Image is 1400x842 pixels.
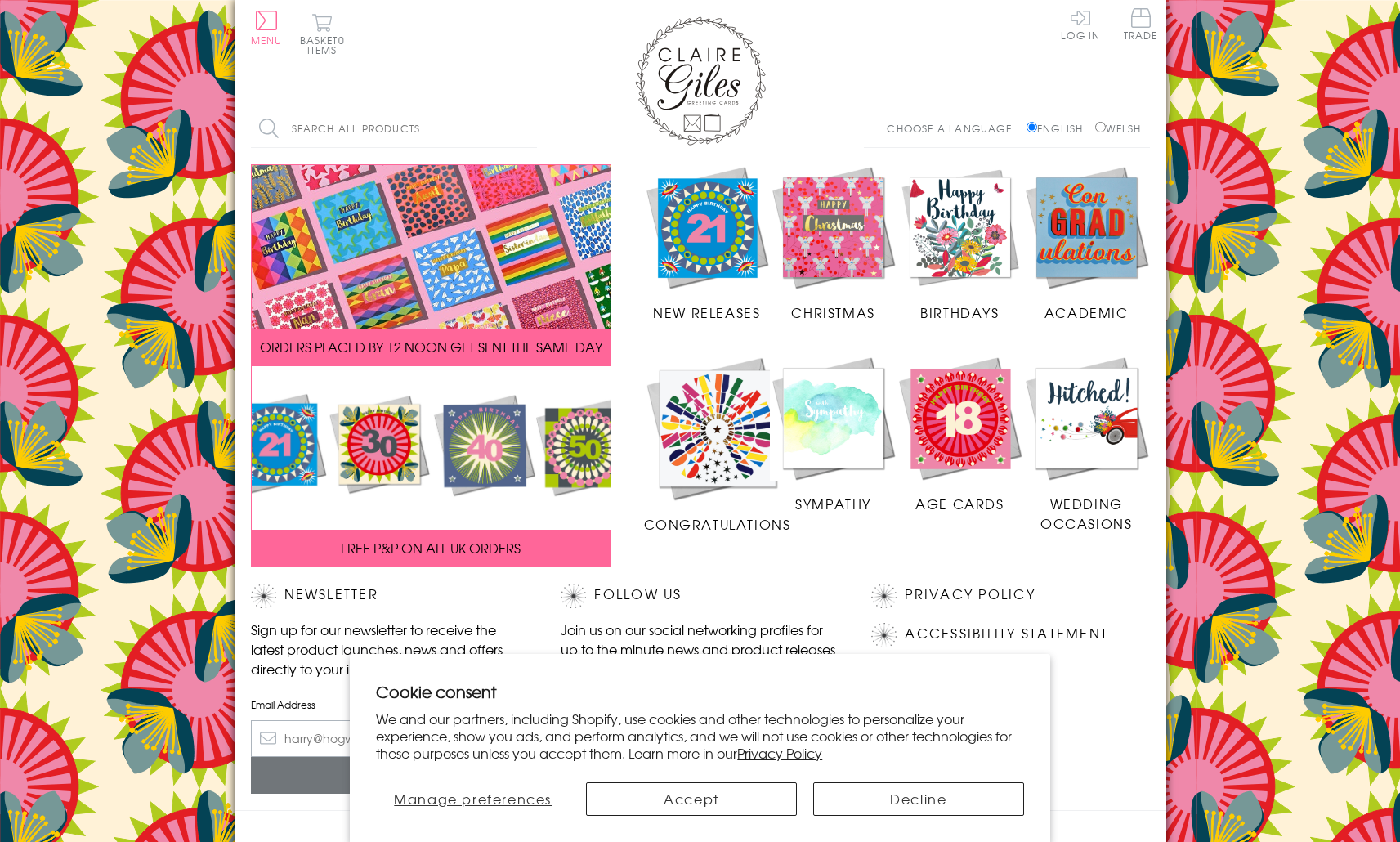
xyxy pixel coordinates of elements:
p: Choose a language: [887,121,1023,136]
span: Christmas [791,302,874,322]
a: Academic [1023,164,1150,323]
h2: Newsletter [251,584,529,608]
input: Welsh [1095,122,1106,132]
a: Sympathy [770,355,897,513]
p: We and our partners, including Shopify, use cookies and other technologies to personalize your ex... [376,710,1024,761]
span: 0 items [307,33,345,57]
span: Manage preferences [394,789,552,808]
h2: Follow Us [561,584,839,608]
button: Accept [586,782,797,816]
a: Accessibility Statement [905,623,1108,645]
a: Christmas [770,164,897,323]
a: Age Cards [897,355,1023,513]
span: Birthdays [920,302,999,322]
img: Claire Giles Greetings Cards [635,16,766,146]
a: Log In [1061,8,1100,40]
label: Email Address [251,697,529,712]
a: Wedding Occasions [1023,355,1150,533]
p: Sign up for our newsletter to receive the latest product launches, news and offers directly to yo... [251,620,529,679]
input: harry@hogwarts.edu [251,720,529,757]
a: Trade [1124,8,1158,43]
input: Search all products [251,110,537,147]
a: Birthdays [897,164,1023,323]
span: Sympathy [795,494,871,513]
label: Welsh [1095,121,1142,136]
span: ORDERS PLACED BY 12 NOON GET SENT THE SAME DAY [260,337,602,356]
span: Age Cards [915,494,1004,513]
button: Menu [251,11,283,45]
span: Trade [1124,8,1158,40]
a: Congratulations [644,355,791,534]
a: Privacy Policy [905,584,1035,606]
input: Search [521,110,537,147]
a: Privacy Policy [737,743,822,763]
span: New Releases [653,302,760,322]
button: Basket0 items [300,13,345,55]
input: Subscribe [251,757,529,794]
a: New Releases [644,164,771,323]
span: Menu [251,33,283,47]
input: English [1027,122,1037,132]
label: English [1027,121,1091,136]
span: Wedding Occasions [1040,494,1132,533]
button: Manage preferences [376,782,570,816]
h2: Cookie consent [376,680,1024,703]
button: Decline [813,782,1024,816]
p: Join us on our social networking profiles for up to the minute news and product releases the mome... [561,620,839,679]
span: Academic [1044,302,1129,322]
span: Congratulations [644,514,791,534]
span: FREE P&P ON ALL UK ORDERS [341,538,521,558]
